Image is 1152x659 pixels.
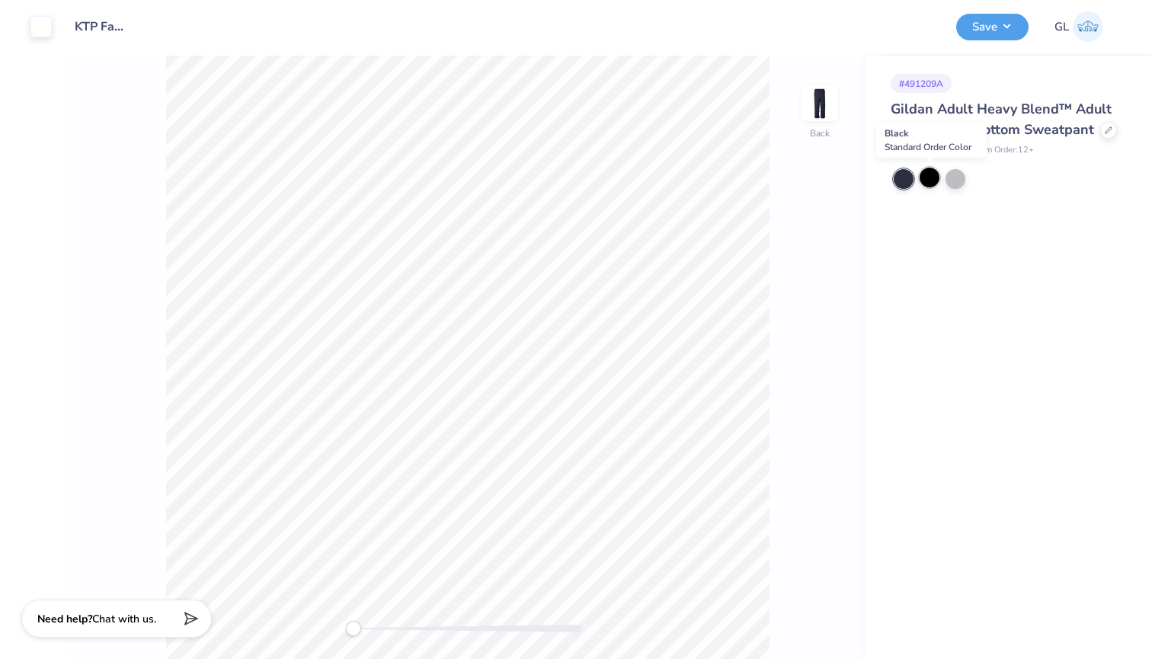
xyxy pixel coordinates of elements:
[891,100,1112,139] span: Gildan Adult Heavy Blend™ Adult 50/50 Open-Bottom Sweatpant
[876,123,987,158] div: Black
[891,74,952,93] div: # 491209A
[1048,11,1110,42] a: GL
[1073,11,1103,42] img: Gia Lin
[37,612,92,626] strong: Need help?
[92,612,156,626] span: Chat with us.
[956,14,1029,40] button: Save
[1054,18,1069,36] span: GL
[805,88,835,119] img: Back
[958,144,1034,157] span: Minimum Order: 12 +
[63,11,138,42] input: Untitled Design
[885,141,971,153] span: Standard Order Color
[810,126,830,140] div: Back
[346,621,361,636] div: Accessibility label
